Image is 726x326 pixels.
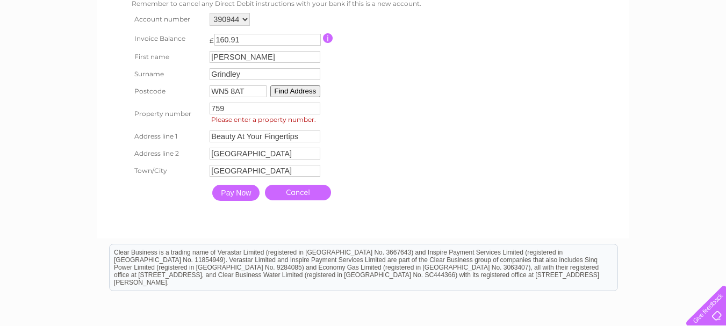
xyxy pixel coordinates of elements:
[523,5,598,19] a: 0333 014 3131
[129,83,207,100] th: Postcode
[265,185,331,200] a: Cancel
[537,46,557,54] a: Water
[655,46,681,54] a: Contact
[594,46,626,54] a: Telecoms
[564,46,587,54] a: Energy
[691,46,716,54] a: Log out
[129,128,207,145] th: Address line 1
[129,48,207,66] th: First name
[25,28,80,61] img: logo.png
[110,6,617,52] div: Clear Business is a trading name of Verastar Limited (registered in [GEOGRAPHIC_DATA] No. 3667643...
[129,28,207,48] th: Invoice Balance
[129,66,207,83] th: Surname
[129,145,207,162] th: Address line 2
[210,114,324,125] span: Please enter a property number.
[632,46,648,54] a: Blog
[212,185,260,201] input: Pay Now
[129,162,207,179] th: Town/City
[210,31,214,45] td: £
[323,33,333,43] input: Information
[129,10,207,28] th: Account number
[270,85,321,97] button: Find Address
[129,100,207,128] th: Property number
